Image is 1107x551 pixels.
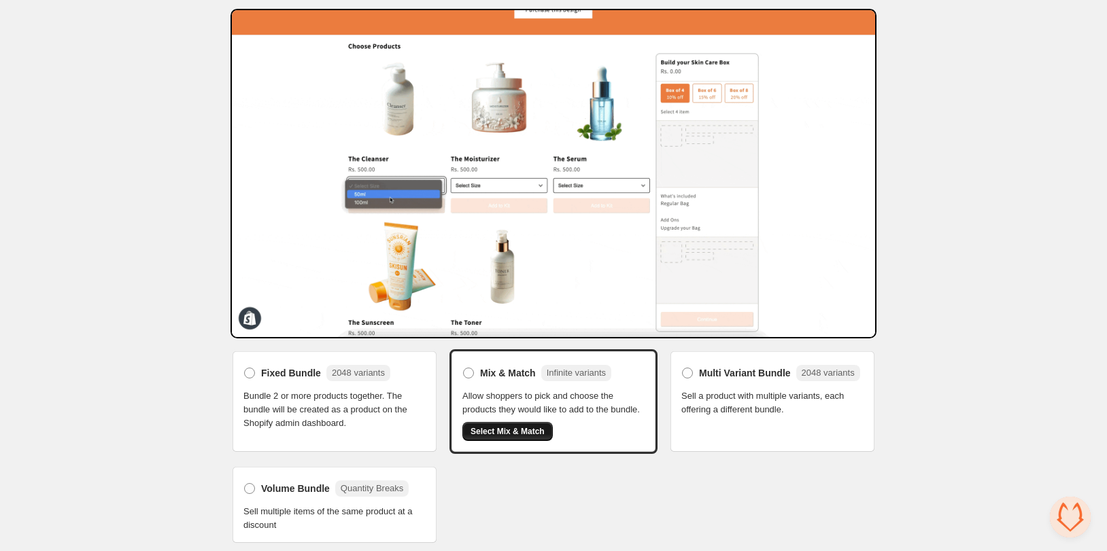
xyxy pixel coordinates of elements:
div: Open chat [1050,497,1091,537]
span: Multi Variant Bundle [699,366,791,380]
span: Bundle 2 or more products together. The bundle will be created as a product on the Shopify admin ... [243,389,426,430]
span: Fixed Bundle [261,366,321,380]
span: Select Mix & Match [471,426,545,437]
span: Sell multiple items of the same product at a discount [243,505,426,532]
span: Allow shoppers to pick and choose the products they would like to add to the bundle. [462,389,645,416]
button: Select Mix & Match [462,422,553,441]
span: Sell a product with multiple variants, each offering a different bundle. [681,389,864,416]
span: 2048 variants [332,368,385,378]
span: Mix & Match [480,366,536,380]
span: 2048 variants [802,368,855,378]
span: Volume Bundle [261,482,330,495]
img: Bundle Preview [231,9,876,338]
span: Infinite variants [547,368,606,378]
span: Quantity Breaks [341,483,404,493]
